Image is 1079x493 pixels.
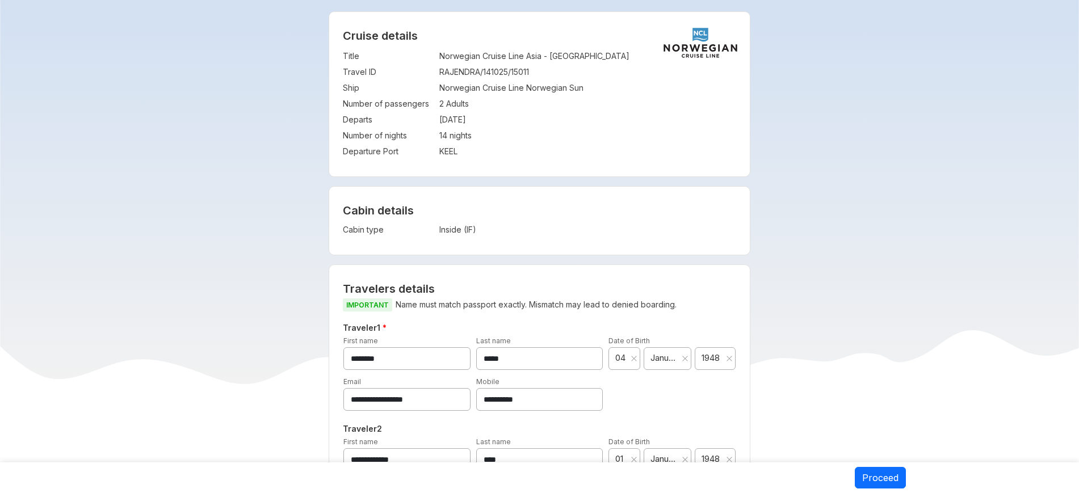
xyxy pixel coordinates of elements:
[476,377,499,386] label: Mobile
[855,467,906,488] button: Proceed
[434,112,439,128] td: :
[343,29,736,43] h2: Cruise details
[439,112,736,128] td: [DATE]
[439,64,736,80] td: RAJENDRA/141025/15011
[341,321,738,335] h5: Traveler 1
[615,352,628,364] span: 04
[343,96,434,112] td: Number of passengers
[343,64,434,80] td: Travel ID
[608,336,650,345] label: Date of Birth
[341,422,738,436] h5: Traveler 2
[702,453,722,465] span: 1948
[726,353,733,364] button: Clear
[608,437,650,446] label: Date of Birth
[343,336,378,345] label: First name
[726,456,733,463] svg: close
[434,96,439,112] td: :
[439,222,648,238] td: Inside (IF)
[682,355,688,362] svg: close
[615,453,628,465] span: 01
[343,282,736,296] h2: Travelers details
[682,456,688,463] svg: close
[726,355,733,362] svg: close
[343,298,392,311] span: IMPORTANT
[439,128,736,144] td: 14 nights
[631,454,637,465] button: Clear
[343,112,434,128] td: Departs
[343,80,434,96] td: Ship
[343,144,434,159] td: Departure Port
[476,437,511,446] label: Last name
[434,222,439,238] td: :
[682,353,688,364] button: Clear
[682,454,688,465] button: Clear
[343,377,361,386] label: Email
[650,352,677,364] span: January
[434,80,439,96] td: :
[439,144,736,159] td: KEEL
[434,144,439,159] td: :
[434,64,439,80] td: :
[702,352,722,364] span: 1948
[439,96,736,112] td: 2 Adults
[439,48,736,64] td: Norwegian Cruise Line Asia - [GEOGRAPHIC_DATA]
[439,80,736,96] td: Norwegian Cruise Line Norwegian Sun
[434,48,439,64] td: :
[343,48,434,64] td: Title
[631,355,637,362] svg: close
[631,353,637,364] button: Clear
[343,298,736,312] p: Name must match passport exactly. Mismatch may lead to denied boarding.
[726,454,733,465] button: Clear
[343,128,434,144] td: Number of nights
[631,456,637,463] svg: close
[434,128,439,144] td: :
[343,222,434,238] td: Cabin type
[343,204,736,217] h4: Cabin details
[343,437,378,446] label: First name
[476,336,511,345] label: Last name
[650,453,677,465] span: January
